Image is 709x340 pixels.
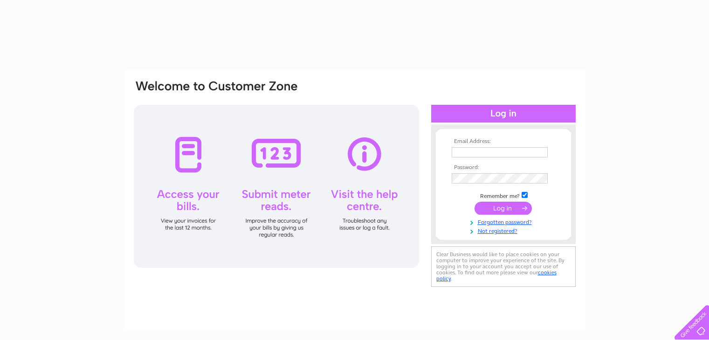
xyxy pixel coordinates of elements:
input: Submit [475,202,532,215]
th: Password: [449,164,558,171]
div: Clear Business would like to place cookies on your computer to improve your experience of the sit... [431,246,576,287]
td: Remember me? [449,190,558,200]
a: Forgotten password? [452,217,558,226]
a: Not registered? [452,226,558,235]
th: Email Address: [449,138,558,145]
a: cookies policy [436,269,557,282]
